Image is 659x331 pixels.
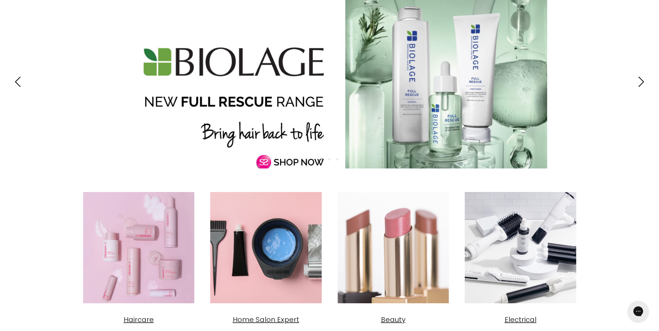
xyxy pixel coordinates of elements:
li: Page dot 1 [321,158,323,160]
a: Beauty Beauty [333,188,454,324]
img: Electrical [460,188,581,308]
iframe: Gorgias live chat messenger [624,298,652,324]
a: Haircare Haircare [79,188,199,324]
span: Beauty [381,315,406,324]
img: Home Salon Expert [206,188,326,308]
span: Electrical [505,315,536,324]
button: Previous [12,75,26,89]
a: Electrical Electrical [460,188,581,324]
li: Page dot 3 [336,158,338,160]
span: Haircare [124,315,154,324]
button: Next [633,75,647,89]
img: Beauty [333,188,454,308]
img: Haircare [79,188,199,308]
span: Home Salon Expert [233,315,299,324]
a: Home Salon Expert Home Salon Expert [206,188,326,324]
li: Page dot 2 [328,158,331,160]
